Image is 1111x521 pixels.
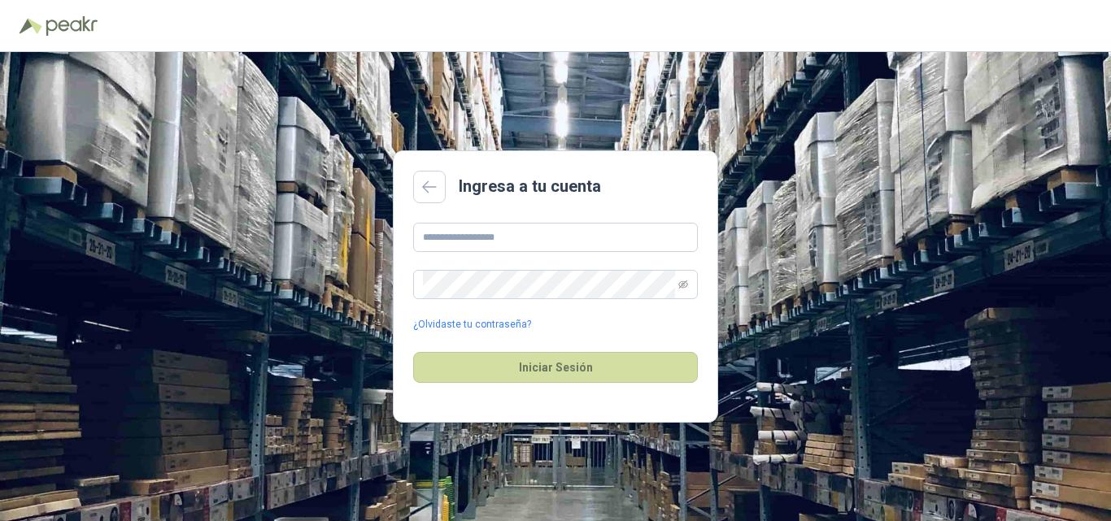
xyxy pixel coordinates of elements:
a: ¿Olvidaste tu contraseña? [413,317,531,332]
img: Logo [20,18,42,34]
img: Peakr [46,16,98,36]
span: eye-invisible [678,280,688,289]
button: Iniciar Sesión [413,352,698,383]
h2: Ingresa a tu cuenta [459,174,601,199]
